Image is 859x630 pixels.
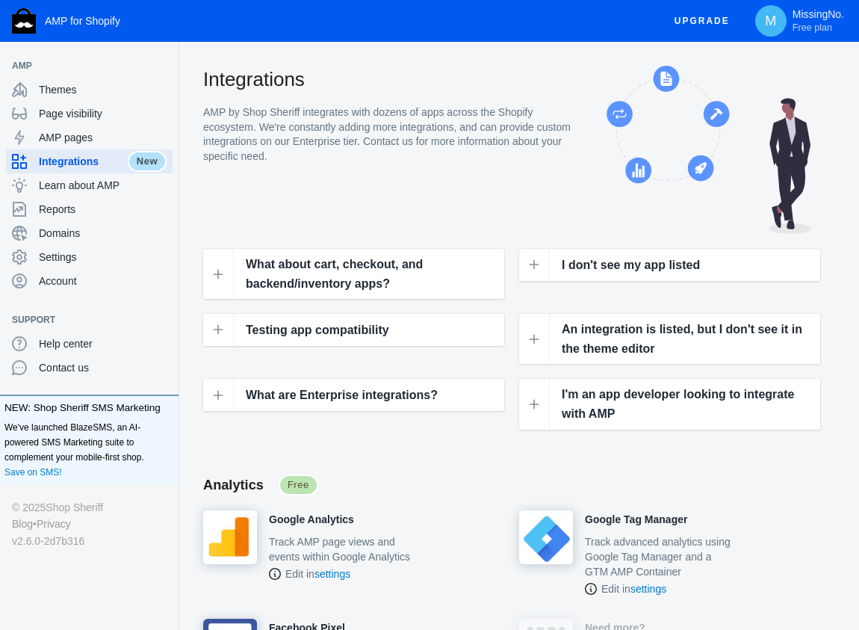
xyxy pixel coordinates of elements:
[12,312,152,327] span: Support
[675,7,730,34] span: Upgrade
[6,78,173,102] a: Themes
[12,516,33,532] a: Blog
[203,478,264,492] span: Analytics
[630,583,666,595] a: settings
[39,178,167,193] span: Learn about AMP
[246,386,438,405] span: What are Enterprise integrations?
[128,151,167,172] span: New
[152,317,176,323] button: Add a sales channel
[12,58,152,73] span: AMP
[793,8,844,34] p: MissingNo.
[12,499,167,516] div: © 2025
[601,581,666,596] span: Edit in
[39,202,167,217] span: Reports
[12,8,36,34] img: Shop Sheriff Logo
[6,149,173,173] a: IntegrationsNew
[39,360,167,375] span: Contact us
[585,534,736,579] p: Track advanced analytics using Google Tag Manager and a GTM AMP Container
[6,356,173,380] a: Contact us
[663,7,742,35] button: Upgrade
[269,534,420,564] p: Track AMP page views and events within Google Analytics
[203,105,583,164] p: AMP by Shop Sheriff integrates with dozens of apps across the Shopify ecosystem. We're constantly...
[6,102,173,126] a: Page visibility
[39,154,128,169] span: Integrations
[152,63,176,69] button: Add a sales channel
[203,66,583,93] h2: Integrations
[45,15,120,27] span: AMP for Shopify
[4,465,62,480] a: Save on SMS!
[585,510,687,527] a: Google Tag Manager
[562,385,808,423] span: I'm an app developer looking to integrate with AMP
[246,255,492,293] span: What about cart, checkout, and backend/inventory apps?
[39,106,167,121] span: Page visibility
[519,510,573,564] img: google-tag-manager_150x150.png
[285,566,350,581] span: Edit in
[763,13,778,28] span: M
[269,513,354,527] h4: Google Analytics
[39,226,167,241] span: Domains
[562,320,808,358] span: An integration is listed, but I don't see it in the theme editor
[269,510,354,527] a: Google Analytics
[279,475,318,495] span: Free
[37,516,71,532] a: Privacy
[39,82,167,97] span: Themes
[39,250,167,265] span: Settings
[6,269,173,293] a: Account
[793,22,832,34] span: Free plan
[6,221,173,245] a: Domains
[6,173,173,197] a: Learn about AMP
[562,256,700,275] span: I don't see my app listed
[39,336,167,351] span: Help center
[246,321,389,340] span: Testing app compatibility
[46,499,103,516] a: Shop Sheriff
[585,513,687,527] h4: Google Tag Manager
[6,126,173,149] a: AMP pages
[6,197,173,221] a: Reports
[314,568,350,580] a: settings
[12,533,167,549] div: v2.6.0-2d7b316
[39,130,167,145] span: AMP pages
[203,510,257,564] img: google-analytics_200x200.png
[6,245,173,269] a: Settings
[12,516,167,532] div: •
[39,274,167,288] span: Account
